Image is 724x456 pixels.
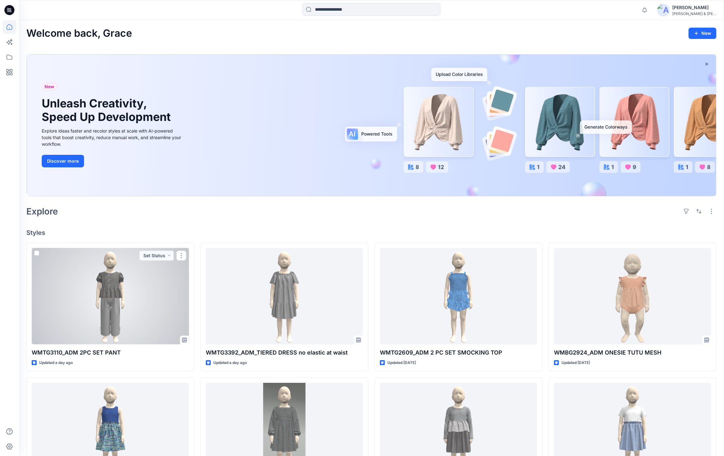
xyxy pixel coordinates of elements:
[32,348,189,357] p: WMTG3110_ADM 2PC SET PANT
[206,248,363,345] a: WMTG3392_ADM_TIERED DRESS no elastic at waist
[672,4,716,11] div: [PERSON_NAME]
[26,28,132,39] h2: Welcome back, Grace
[689,28,716,39] button: New
[206,348,363,357] p: WMTG3392_ADM_TIERED DRESS no elastic at waist
[387,360,416,366] p: Updated [DATE]
[42,155,84,167] button: Discover more
[26,229,716,236] h4: Styles
[554,348,711,357] p: WMBG2924_ADM ONESIE TUTU MESH
[26,206,58,216] h2: Explore
[45,83,54,90] span: New
[562,360,590,366] p: Updated [DATE]
[42,97,173,124] h1: Unleash Creativity, Speed Up Development
[554,248,711,345] a: WMBG2924_ADM ONESIE TUTU MESH
[657,4,670,16] img: avatar
[380,348,537,357] p: WMTG2609_ADM 2 PC SET SMOCKING TOP
[672,11,716,16] div: [PERSON_NAME] & [PERSON_NAME]
[42,155,183,167] a: Discover more
[213,360,247,366] p: Updated a day ago
[32,248,189,345] a: WMTG3110_ADM 2PC SET PANT
[39,360,73,366] p: Updated a day ago
[42,128,183,147] div: Explore ideas faster and recolor styles at scale with AI-powered tools that boost creativity, red...
[380,248,537,345] a: WMTG2609_ADM 2 PC SET SMOCKING TOP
